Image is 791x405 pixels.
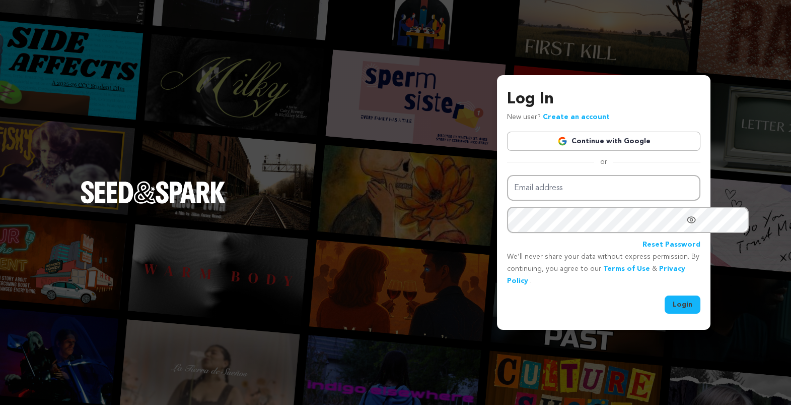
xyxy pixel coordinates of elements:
[665,296,700,314] button: Login
[507,251,700,287] p: We’ll never share your data without express permission. By continuing, you agree to our & .
[507,132,700,151] a: Continue with Google
[603,265,650,272] a: Terms of Use
[543,113,610,121] a: Create an account
[594,157,613,167] span: or
[507,265,685,284] a: Privacy Policy
[507,175,700,201] input: Email address
[642,239,700,251] a: Reset Password
[81,181,226,203] img: Seed&Spark Logo
[686,215,696,225] a: Show password as plain text. Warning: this will display your password on the screen.
[507,87,700,111] h3: Log In
[507,111,610,124] p: New user?
[81,181,226,223] a: Seed&Spark Homepage
[557,136,567,146] img: Google logo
